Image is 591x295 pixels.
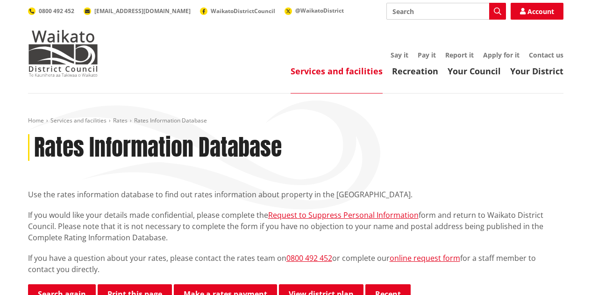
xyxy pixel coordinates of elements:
a: Say it [391,50,408,59]
a: Account [511,3,563,20]
a: @WaikatoDistrict [285,7,344,14]
span: @WaikatoDistrict [295,7,344,14]
a: WaikatoDistrictCouncil [200,7,275,15]
a: Rates [113,116,128,124]
a: 0800 492 452 [286,253,332,263]
img: Waikato District Council - Te Kaunihera aa Takiwaa o Waikato [28,30,98,77]
a: 0800 492 452 [28,7,74,15]
span: WaikatoDistrictCouncil [211,7,275,15]
p: Use the rates information database to find out rates information about property in the [GEOGRAPHI... [28,189,563,200]
a: Recreation [392,65,438,77]
span: Rates Information Database [134,116,207,124]
nav: breadcrumb [28,117,563,125]
a: Pay it [418,50,436,59]
input: Search input [386,3,506,20]
a: Services and facilities [291,65,383,77]
a: Request to Suppress Personal Information [268,210,419,220]
a: Services and facilities [50,116,107,124]
a: Your Council [448,65,501,77]
a: Home [28,116,44,124]
a: Report it [445,50,474,59]
h1: Rates Information Database [34,134,282,161]
span: 0800 492 452 [39,7,74,15]
p: If you would like your details made confidential, please complete the form and return to Waikato ... [28,209,563,243]
a: online request form [390,253,460,263]
a: Your District [510,65,563,77]
a: [EMAIL_ADDRESS][DOMAIN_NAME] [84,7,191,15]
p: If you have a question about your rates, please contact the rates team on or complete our for a s... [28,252,563,275]
a: Contact us [529,50,563,59]
a: Apply for it [483,50,520,59]
span: [EMAIL_ADDRESS][DOMAIN_NAME] [94,7,191,15]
